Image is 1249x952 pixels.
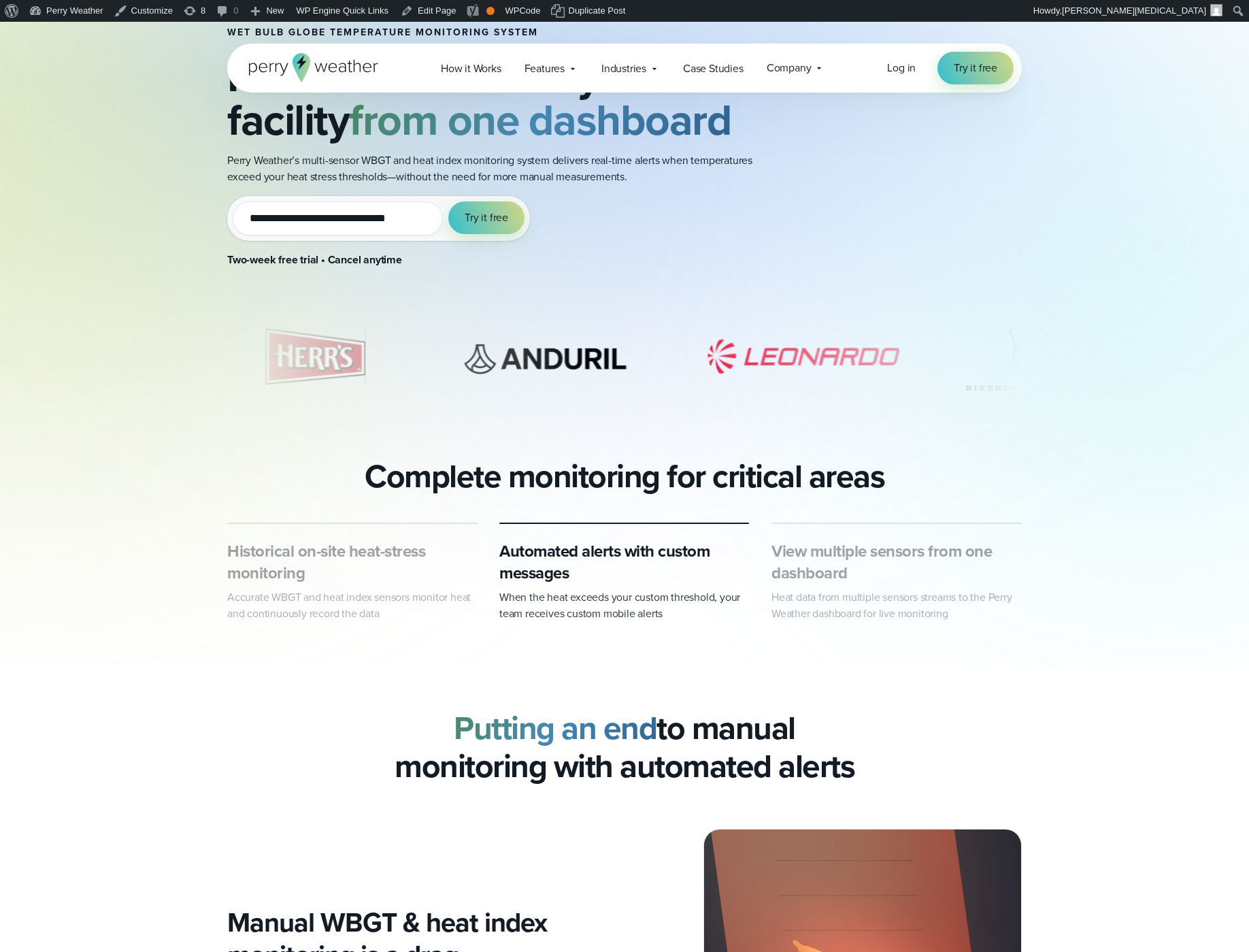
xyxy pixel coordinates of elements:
a: How it Works [429,54,513,82]
a: Try it free [937,52,1014,84]
p: Perry Weather’s multi-sensor WBGT and heat index monitoring system delivers real-time alerts when... [227,152,771,185]
p: When the heat exceeds your custom threshold, your team receives custom mobile alerts [499,589,750,622]
h2: Complete monitoring for critical areas [365,457,884,495]
div: slideshow [227,323,1022,397]
h2: to manual monitoring with automated alerts [227,709,1022,785]
span: Case Studies [683,61,744,77]
span: Try it free [954,60,997,76]
h3: View multiple sensors from one dashboard [771,540,1022,584]
strong: Two-week free trial • Cancel anytime [227,252,402,267]
img: Herr Food Logo [248,323,383,391]
h3: Automated alerts with custom messages [499,540,750,584]
div: 5 of 7 [965,323,1114,391]
span: Industries [601,61,646,77]
span: [PERSON_NAME][MEDICAL_DATA] [1062,5,1206,16]
img: Leonardo company logo [707,323,900,391]
div: 2 of 7 [248,323,383,391]
div: 3 of 7 [448,323,642,391]
a: Case Studies [671,54,755,82]
img: Riverbend Energetics logo [965,323,1114,391]
div: OK [486,7,495,15]
strong: from one dashboard [349,88,731,152]
h2: Monitor WBGT for your entire facility [227,54,818,142]
p: Accurate WBGT and heat index sensors monitor heat and continuously record the data [227,589,478,622]
h3: Historical on-site heat-stress monitoring [227,540,478,584]
h1: Wet bulb globe temperature monitoring system [227,27,818,38]
a: Log in [887,60,916,76]
p: Heat data from multiple sensors streams to the Perry Weather dashboard for live monitoring [771,589,1022,622]
span: Try it free [465,210,508,226]
span: Log in [887,60,916,76]
span: How it Works [441,61,501,77]
span: Features [524,61,565,77]
strong: Putting an end [454,704,656,752]
div: 4 of 7 [707,323,900,391]
span: Company [767,60,812,76]
button: Try it free [448,201,524,234]
img: Anduril Industries Logo [448,323,642,391]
